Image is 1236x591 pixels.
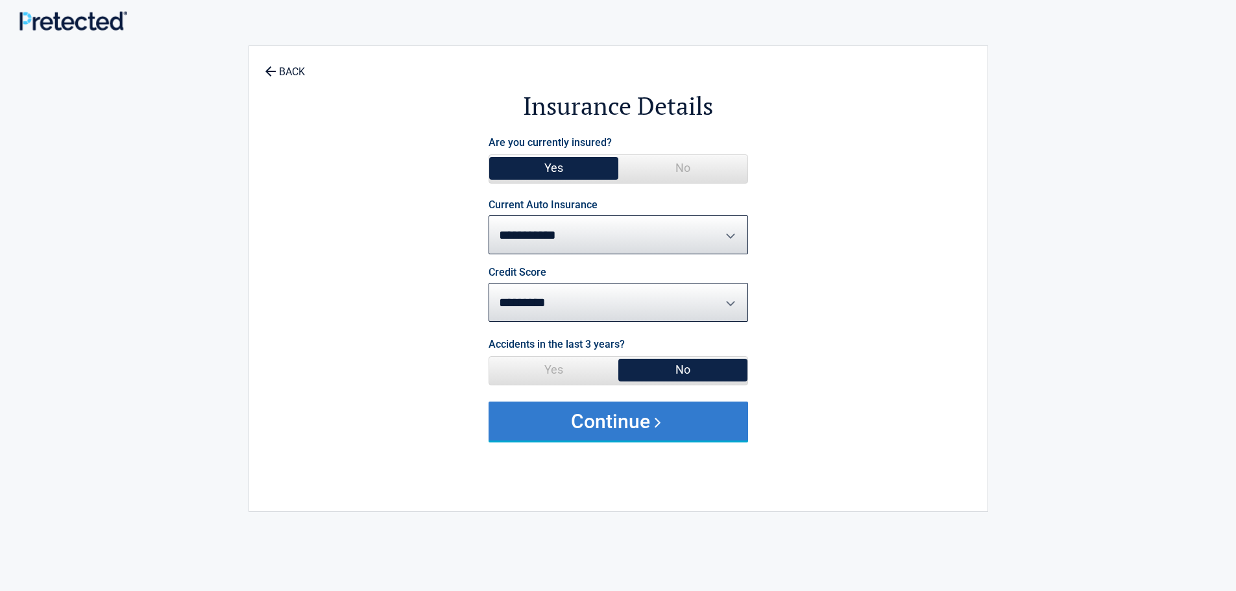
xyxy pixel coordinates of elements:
[19,11,127,30] img: Main Logo
[618,357,747,383] span: No
[489,267,546,278] label: Credit Score
[618,155,747,181] span: No
[262,54,308,77] a: BACK
[489,200,598,210] label: Current Auto Insurance
[489,134,612,151] label: Are you currently insured?
[489,402,748,440] button: Continue
[321,90,916,123] h2: Insurance Details
[489,155,618,181] span: Yes
[489,335,625,353] label: Accidents in the last 3 years?
[489,357,618,383] span: Yes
